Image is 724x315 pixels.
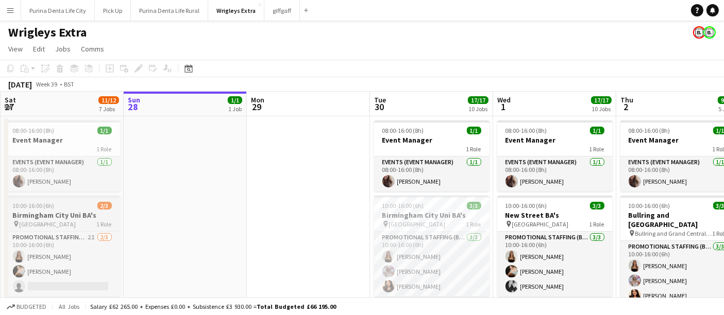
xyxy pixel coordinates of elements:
span: Sun [128,95,140,104]
button: Pick Up [95,1,131,21]
span: [GEOGRAPHIC_DATA] [389,220,446,228]
div: 1 Job [228,105,242,113]
span: 2/3 [97,202,112,209]
span: 1/1 [467,127,481,134]
span: Jobs [55,44,71,54]
a: Jobs [51,42,75,56]
span: 10:00-16:00 (6h) [382,202,424,209]
app-job-card: 10:00-16:00 (6h)2/3Birmingham City Uni BA's [GEOGRAPHIC_DATA]1 RolePromotional Staffing (Brand Am... [5,196,120,296]
a: Edit [29,42,49,56]
app-user-avatar: Bounce Activations Ltd [703,26,716,39]
span: Tue [374,95,386,104]
span: 28 [126,101,140,113]
span: Budgeted [16,303,46,310]
span: Total Budgeted £66 195.00 [257,303,336,310]
app-card-role: Promotional Staffing (Brand Ambassadors)3/310:00-16:00 (6h)[PERSON_NAME][PERSON_NAME][PERSON_NAME] [497,232,613,296]
button: Purina Denta Life City [21,1,95,21]
span: 2 [619,101,633,113]
span: 08:00-16:00 (8h) [382,127,424,134]
span: [GEOGRAPHIC_DATA] [20,220,76,228]
button: Wrigleys Extra [208,1,264,21]
app-card-role: Events (Event Manager)1/108:00-16:00 (8h)[PERSON_NAME] [497,156,613,191]
app-card-role: Promotional Staffing (Brand Ambassadors)3/310:00-16:00 (6h)[PERSON_NAME][PERSON_NAME][PERSON_NAME] [374,232,490,296]
span: 1 Role [466,220,481,228]
button: Budgeted [5,301,48,312]
span: [GEOGRAPHIC_DATA] [512,220,569,228]
span: 11/12 [98,96,119,104]
span: 1 Role [590,220,604,228]
h1: Wrigleys Extra [8,25,87,40]
button: Purina Denta Life Rural [131,1,208,21]
h3: Birmingham City Uni BA's [374,211,490,220]
app-job-card: 10:00-16:00 (6h)3/3New Street BA's [GEOGRAPHIC_DATA]1 RolePromotional Staffing (Brand Ambassadors... [497,196,613,296]
span: Week 39 [34,80,60,88]
span: 29 [249,101,264,113]
span: 1 Role [590,145,604,153]
div: [DATE] [8,79,32,90]
span: 10:00-16:00 (6h) [629,202,670,209]
h3: Event Manager [5,135,120,145]
span: Mon [251,95,264,104]
span: Sat [5,95,16,104]
span: 1/1 [97,127,112,134]
span: 1 Role [97,145,112,153]
span: Bullring and Grand Central BA's [635,230,713,237]
span: 1/1 [590,127,604,134]
a: View [4,42,27,56]
span: 10:00-16:00 (6h) [13,202,55,209]
span: 27 [3,101,16,113]
app-card-role: Events (Event Manager)1/108:00-16:00 (8h)[PERSON_NAME] [5,156,120,191]
span: 3/3 [467,202,481,209]
span: 30 [373,101,386,113]
span: All jobs [57,303,81,310]
div: Salary £62 265.00 + Expenses £0.00 + Subsistence £3 930.00 = [90,303,336,310]
span: 08:00-16:00 (8h) [13,127,55,134]
span: 08:00-16:00 (8h) [506,127,547,134]
span: Thu [620,95,633,104]
span: 17/17 [591,96,612,104]
app-job-card: 08:00-16:00 (8h)1/1Event Manager1 RoleEvents (Event Manager)1/108:00-16:00 (8h)[PERSON_NAME] [5,120,120,191]
div: 7 Jobs [99,105,119,113]
h3: Birmingham City Uni BA's [5,211,120,220]
span: Edit [33,44,45,54]
a: Comms [77,42,108,56]
span: 17/17 [468,96,489,104]
h3: Event Manager [497,135,613,145]
button: giffgaff [264,1,300,21]
span: 1/1 [228,96,242,104]
app-job-card: 10:00-16:00 (6h)3/3Birmingham City Uni BA's [GEOGRAPHIC_DATA]1 RolePromotional Staffing (Brand Am... [374,196,490,296]
span: 3/3 [590,202,604,209]
span: 1 Role [97,220,112,228]
span: 10:00-16:00 (6h) [506,202,547,209]
h3: New Street BA's [497,211,613,220]
app-job-card: 08:00-16:00 (8h)1/1Event Manager1 RoleEvents (Event Manager)1/108:00-16:00 (8h)[PERSON_NAME] [497,120,613,191]
span: Wed [497,95,511,104]
span: 08:00-16:00 (8h) [629,127,670,134]
app-card-role: Events (Event Manager)1/108:00-16:00 (8h)[PERSON_NAME] [374,156,490,191]
span: View [8,44,23,54]
div: 10 Jobs [468,105,488,113]
span: Comms [81,44,104,54]
app-user-avatar: Bounce Activations Ltd [693,26,705,39]
h3: Event Manager [374,135,490,145]
div: 10 Jobs [592,105,611,113]
app-job-card: 08:00-16:00 (8h)1/1Event Manager1 RoleEvents (Event Manager)1/108:00-16:00 (8h)[PERSON_NAME] [374,120,490,191]
span: 1 [496,101,511,113]
app-card-role: Promotional Staffing (Brand Ambassadors)2I2/310:00-16:00 (6h)[PERSON_NAME][PERSON_NAME] [5,232,120,296]
span: 1 Role [466,145,481,153]
div: BST [64,80,74,88]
